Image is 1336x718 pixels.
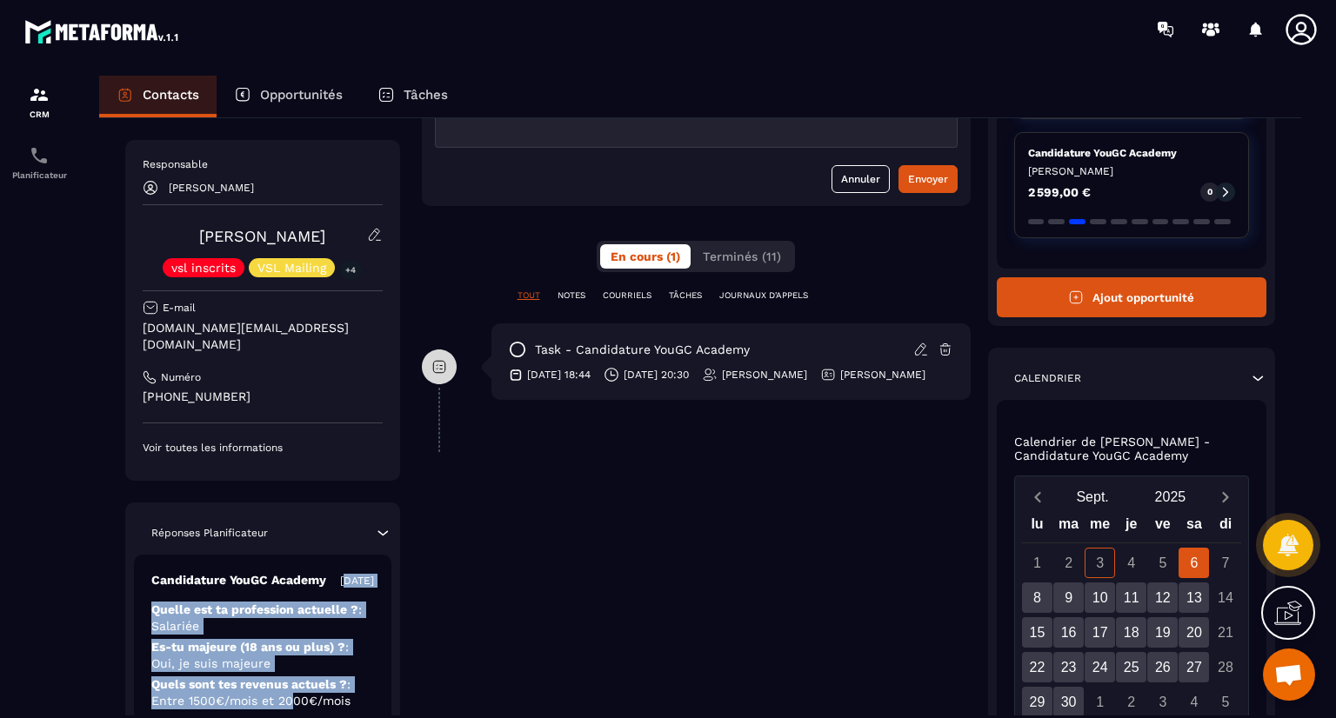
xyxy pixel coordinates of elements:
[719,289,808,302] p: JOURNAUX D'APPELS
[340,574,374,588] p: [DATE]
[143,87,199,103] p: Contacts
[1021,512,1052,542] div: lu
[217,76,360,117] a: Opportunités
[558,289,585,302] p: NOTES
[1209,485,1241,509] button: Next month
[1053,582,1084,613] div: 9
[1179,512,1210,542] div: sa
[1210,687,1240,717] div: 5
[1085,617,1115,648] div: 17
[143,320,383,353] p: [DOMAIN_NAME][EMAIL_ADDRESS][DOMAIN_NAME]
[1179,548,1209,578] div: 6
[1014,435,1250,462] p: Calendrier de [PERSON_NAME] - Candidature YouGC Academy
[1210,512,1241,542] div: di
[171,262,236,274] p: vsl inscrits
[692,244,792,269] button: Terminés (11)
[1085,548,1115,578] div: 3
[1014,371,1081,385] p: Calendrier
[898,165,958,193] button: Envoyer
[1147,582,1178,613] div: 12
[669,289,702,302] p: TÂCHES
[1085,652,1115,682] div: 24
[1022,687,1052,717] div: 29
[1054,482,1132,512] button: Open months overlay
[1022,485,1054,509] button: Previous month
[611,249,680,263] span: En cours (1)
[1053,617,1084,648] div: 16
[1022,582,1052,613] div: 8
[143,441,383,455] p: Voir toutes les informations
[1085,512,1116,542] div: me
[1053,512,1085,542] div: ma
[722,368,807,382] p: [PERSON_NAME]
[29,84,50,105] img: formation
[600,244,691,269] button: En cours (1)
[4,110,74,119] p: CRM
[1022,512,1242,717] div: Calendar wrapper
[1210,548,1240,578] div: 7
[527,368,591,382] p: [DATE] 18:44
[1210,652,1240,682] div: 28
[1179,687,1209,717] div: 4
[1116,617,1146,648] div: 18
[1085,582,1115,613] div: 10
[1179,582,1209,613] div: 13
[24,16,181,47] img: logo
[1179,617,1209,648] div: 20
[1132,482,1209,512] button: Open years overlay
[1022,548,1242,717] div: Calendar days
[151,639,374,672] p: Es-tu majeure (18 ans ou plus) ?
[339,261,362,279] p: +4
[4,170,74,180] p: Planificateur
[4,132,74,193] a: schedulerschedulerPlanificateur
[1147,512,1179,542] div: ve
[1263,648,1315,701] a: Ouvrir le chat
[1116,582,1146,613] div: 11
[404,87,448,103] p: Tâches
[624,368,689,382] p: [DATE] 20:30
[1053,687,1084,717] div: 30
[832,165,890,193] button: Annuler
[199,227,325,245] a: [PERSON_NAME]
[840,368,925,382] p: [PERSON_NAME]
[1179,652,1209,682] div: 27
[151,602,374,635] p: Quelle est ta profession actuelle ?
[1116,548,1146,578] div: 4
[151,676,374,709] p: Quels sont tes revenus actuels ?
[360,76,465,117] a: Tâches
[29,145,50,166] img: scheduler
[1028,186,1091,198] p: 2 599,00 €
[163,301,196,315] p: E-mail
[1210,582,1240,613] div: 14
[1207,186,1212,198] p: 0
[257,262,326,274] p: VSL Mailing
[1147,687,1178,717] div: 3
[143,389,383,405] p: [PHONE_NUMBER]
[535,342,750,358] p: task - Candidature YouGC Academy
[1147,548,1178,578] div: 5
[260,87,343,103] p: Opportunités
[1116,512,1147,542] div: je
[1147,652,1178,682] div: 26
[1028,164,1236,178] p: [PERSON_NAME]
[151,526,268,540] p: Réponses Planificateur
[99,76,217,117] a: Contacts
[4,71,74,132] a: formationformationCRM
[1053,652,1084,682] div: 23
[1116,652,1146,682] div: 25
[1147,617,1178,648] div: 19
[161,370,201,384] p: Numéro
[997,277,1267,317] button: Ajout opportunité
[143,157,383,171] p: Responsable
[603,289,651,302] p: COURRIELS
[1022,652,1052,682] div: 22
[908,170,948,188] div: Envoyer
[1022,617,1052,648] div: 15
[169,182,254,194] p: [PERSON_NAME]
[703,249,781,263] span: Terminés (11)
[518,289,540,302] p: TOUT
[1210,617,1240,648] div: 21
[1028,146,1236,160] p: Candidature YouGC Academy
[1022,548,1052,578] div: 1
[151,572,326,588] p: Candidature YouGC Academy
